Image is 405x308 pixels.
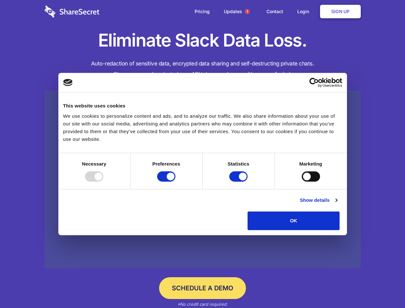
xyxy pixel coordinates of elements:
a: Contact [260,2,290,21]
h1: Eliminate Slack Data Loss. [45,29,361,52]
span: 1 [245,9,250,14]
strong: Marketing [299,161,322,167]
a: Schedule a Demo [159,277,246,299]
strong: Necessary [82,161,106,167]
strong: Statistics [228,161,249,167]
a: Wistia video thumbnail [45,90,361,269]
em: *No credit card required. [177,302,228,307]
a: Show details [300,196,337,204]
a: Login [291,2,319,21]
div: We use cookies to personalize content and ads, and to analyze our traffic. We also share informat... [63,112,342,143]
a: Pricing [188,2,216,21]
button: OK [248,211,340,230]
a: Usercentrics Cookiebot - opens in a new window [286,78,342,87]
strong: Preferences [152,161,180,167]
h4: Auto-redaction of sensitive data, encrypted data sharing and self-destructing private chats. Shar... [45,58,361,80]
div: This website uses cookies [63,102,342,110]
a: Sign Up [320,5,361,18]
img: logo [63,79,73,86]
img: logo-wordmark-white-trans-d4663122ce5f474addd5e946df7df03e33cb6a1c49d2221995e7729f52c070b2.svg [45,5,99,18]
